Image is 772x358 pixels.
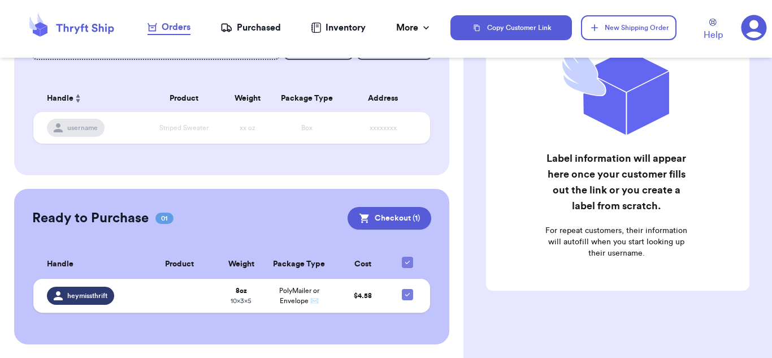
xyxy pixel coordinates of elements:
[47,258,73,270] span: Handle
[224,85,271,112] th: Weight
[581,15,676,40] button: New Shipping Order
[271,85,342,112] th: Package Type
[47,93,73,105] span: Handle
[396,21,432,34] div: More
[544,150,689,214] h2: Label information will appear here once your customer fills out the link or you create a label fr...
[370,124,397,131] span: xxxxxxxx
[218,250,264,279] th: Weight
[279,287,319,304] span: PolyMailer or Envelope ✉️
[73,92,83,105] button: Sort ascending
[67,123,98,132] span: username
[240,124,255,131] span: xx oz
[264,250,334,279] th: Package Type
[342,85,430,112] th: Address
[141,250,218,279] th: Product
[144,85,223,112] th: Product
[148,20,190,34] div: Orders
[704,19,723,42] a: Help
[348,207,431,230] button: Checkout (1)
[544,225,689,259] p: For repeat customers, their information will autofill when you start looking up their username.
[148,20,190,35] a: Orders
[450,15,573,40] button: Copy Customer Link
[32,209,149,227] h2: Ready to Purchase
[704,28,723,42] span: Help
[220,21,281,34] a: Purchased
[155,213,174,224] span: 01
[311,21,366,34] a: Inventory
[236,287,247,294] strong: 8 oz
[301,124,313,131] span: Box
[354,292,372,299] span: $ 4.58
[231,297,251,304] span: 10 x 3 x 5
[67,291,107,300] span: heymissthrift
[159,124,209,131] span: Striped Sweater
[741,15,767,41] a: 3
[334,250,392,279] th: Cost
